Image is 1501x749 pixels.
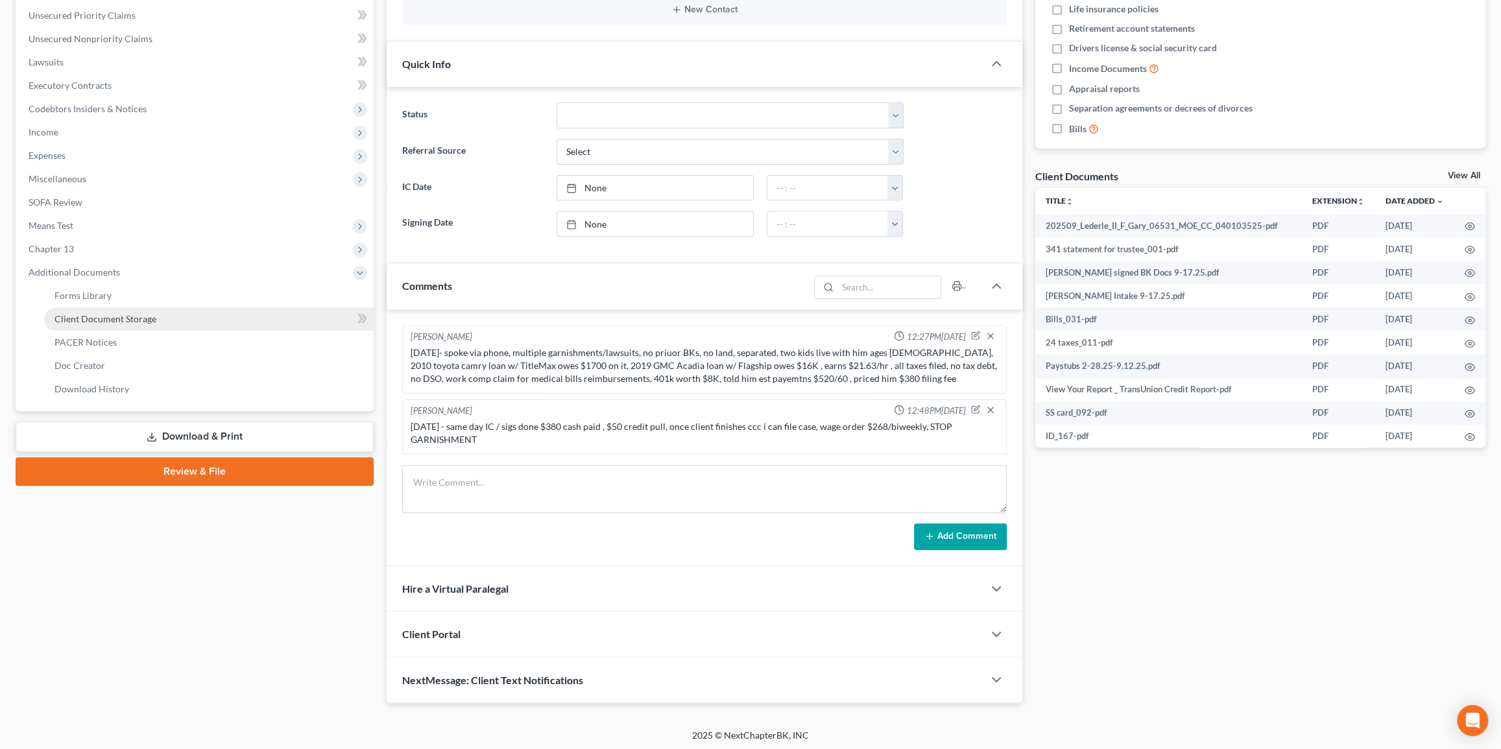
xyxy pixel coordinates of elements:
[1302,307,1375,331] td: PDF
[29,126,58,137] span: Income
[29,150,66,161] span: Expenses
[1302,237,1375,261] td: PDF
[1375,354,1454,377] td: [DATE]
[1069,3,1159,16] span: Life insurance policies
[54,337,117,348] span: PACER Notices
[1375,401,1454,425] td: [DATE]
[29,220,73,231] span: Means Test
[1302,425,1375,448] td: PDF
[396,211,550,237] label: Signing Date
[1436,198,1444,206] i: expand_more
[1448,171,1480,180] a: View All
[1375,214,1454,237] td: [DATE]
[1035,354,1302,377] td: Paystubs 2-28.25-9.12.25.pdf
[1302,261,1375,284] td: PDF
[1302,378,1375,401] td: PDF
[1046,196,1074,206] a: Titleunfold_more
[1069,42,1217,54] span: Drivers license & social security card
[767,176,888,200] input: -- : --
[1386,196,1444,206] a: Date Added expand_more
[1066,198,1074,206] i: unfold_more
[44,354,374,377] a: Doc Creator
[54,360,105,371] span: Doc Creator
[1069,123,1087,136] span: Bills
[1069,62,1147,75] span: Income Documents
[402,58,451,70] span: Quick Info
[1375,237,1454,261] td: [DATE]
[1035,261,1302,284] td: [PERSON_NAME] signed BK Docs 9-17.25.pdf
[1375,307,1454,331] td: [DATE]
[1375,284,1454,307] td: [DATE]
[16,457,374,486] a: Review & File
[1302,354,1375,377] td: PDF
[837,276,941,298] input: Search...
[907,405,966,417] span: 12:48PM[DATE]
[907,331,966,343] span: 12:27PM[DATE]
[413,5,996,15] button: New Contact
[29,80,112,91] span: Executory Contracts
[1375,331,1454,354] td: [DATE]
[29,56,64,67] span: Lawsuits
[411,405,472,418] div: [PERSON_NAME]
[411,331,472,344] div: [PERSON_NAME]
[1035,401,1302,425] td: SS card_092-pdf
[29,33,152,44] span: Unsecured Nonpriority Claims
[1357,198,1365,206] i: unfold_more
[18,51,374,74] a: Lawsuits
[29,243,74,254] span: Chapter 13
[54,290,112,301] span: Forms Library
[44,331,374,354] a: PACER Notices
[18,4,374,27] a: Unsecured Priority Claims
[29,196,82,208] span: SOFA Review
[44,377,374,401] a: Download History
[402,674,583,686] span: NextMessage: Client Text Notifications
[1302,401,1375,425] td: PDF
[1035,214,1302,237] td: 202509_Lederle_II_F_Gary_06531_MOE_CC_040103525-pdf
[18,27,374,51] a: Unsecured Nonpriority Claims
[1457,705,1488,736] div: Open Intercom Messenger
[54,383,129,394] span: Download History
[1069,82,1140,95] span: Appraisal reports
[1035,331,1302,354] td: 24 taxes_011-pdf
[29,267,120,278] span: Additional Documents
[411,420,998,446] div: [DATE] - same day IC / sigs done $380 cash paid , $50 credit pull, once client finishes ccc i can...
[1069,22,1195,35] span: Retirement account statements
[402,582,509,595] span: Hire a Virtual Paralegal
[1302,284,1375,307] td: PDF
[29,103,147,114] span: Codebtors Insiders & Notices
[1302,331,1375,354] td: PDF
[402,628,461,640] span: Client Portal
[1035,169,1118,183] div: Client Documents
[396,139,550,165] label: Referral Source
[1035,237,1302,261] td: 341 statement for trustee_001-pdf
[18,74,374,97] a: Executory Contracts
[1312,196,1365,206] a: Extensionunfold_more
[396,175,550,201] label: IC Date
[1035,307,1302,331] td: Bills_031-pdf
[1035,378,1302,401] td: View Your Report _ TransUnion Credit Report-pdf
[29,173,86,184] span: Miscellaneous
[557,211,753,236] a: None
[1375,261,1454,284] td: [DATE]
[44,284,374,307] a: Forms Library
[396,102,550,128] label: Status
[18,191,374,214] a: SOFA Review
[29,10,136,21] span: Unsecured Priority Claims
[411,346,998,385] div: [DATE]- spoke via phone, multiple garnishments/lawsuits, no priuor BKs, no land, separated, two k...
[767,211,888,236] input: -- : --
[1069,102,1253,115] span: Separation agreements or decrees of divorces
[1302,214,1375,237] td: PDF
[1375,425,1454,448] td: [DATE]
[16,422,374,452] a: Download & Print
[44,307,374,331] a: Client Document Storage
[1035,284,1302,307] td: [PERSON_NAME] Intake 9-17.25.pdf
[557,176,753,200] a: None
[402,279,452,292] span: Comments
[914,523,1007,551] button: Add Comment
[54,313,156,324] span: Client Document Storage
[1375,378,1454,401] td: [DATE]
[1035,425,1302,448] td: ID_167-pdf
